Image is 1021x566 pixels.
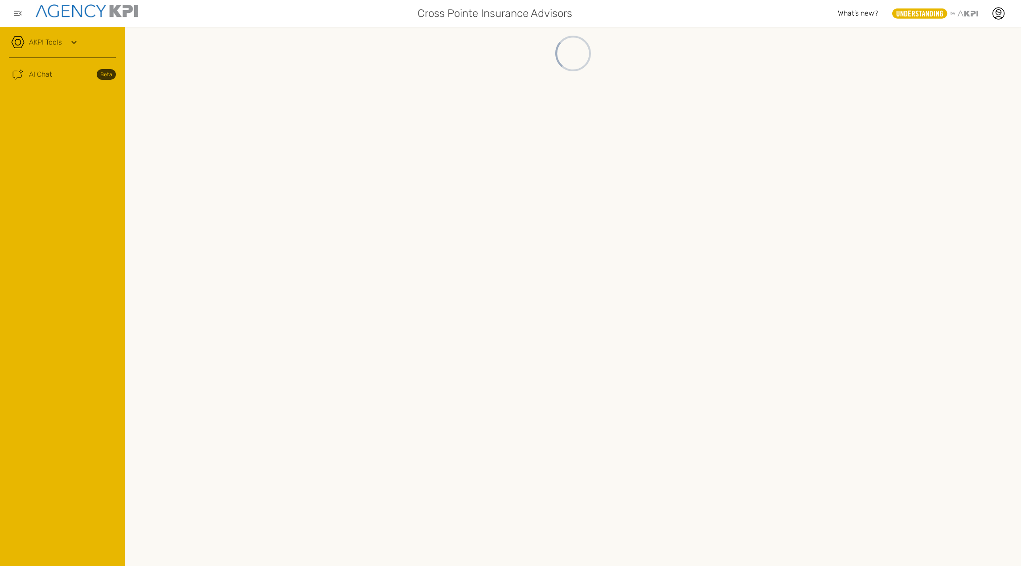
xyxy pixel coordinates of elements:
[29,37,62,48] a: AKPI Tools
[418,5,572,21] span: Cross Pointe Insurance Advisors
[97,69,116,80] strong: Beta
[838,9,878,17] span: What’s new?
[36,4,138,17] img: agencykpi-logo-550x69-2d9e3fa8.png
[29,69,52,80] span: AI Chat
